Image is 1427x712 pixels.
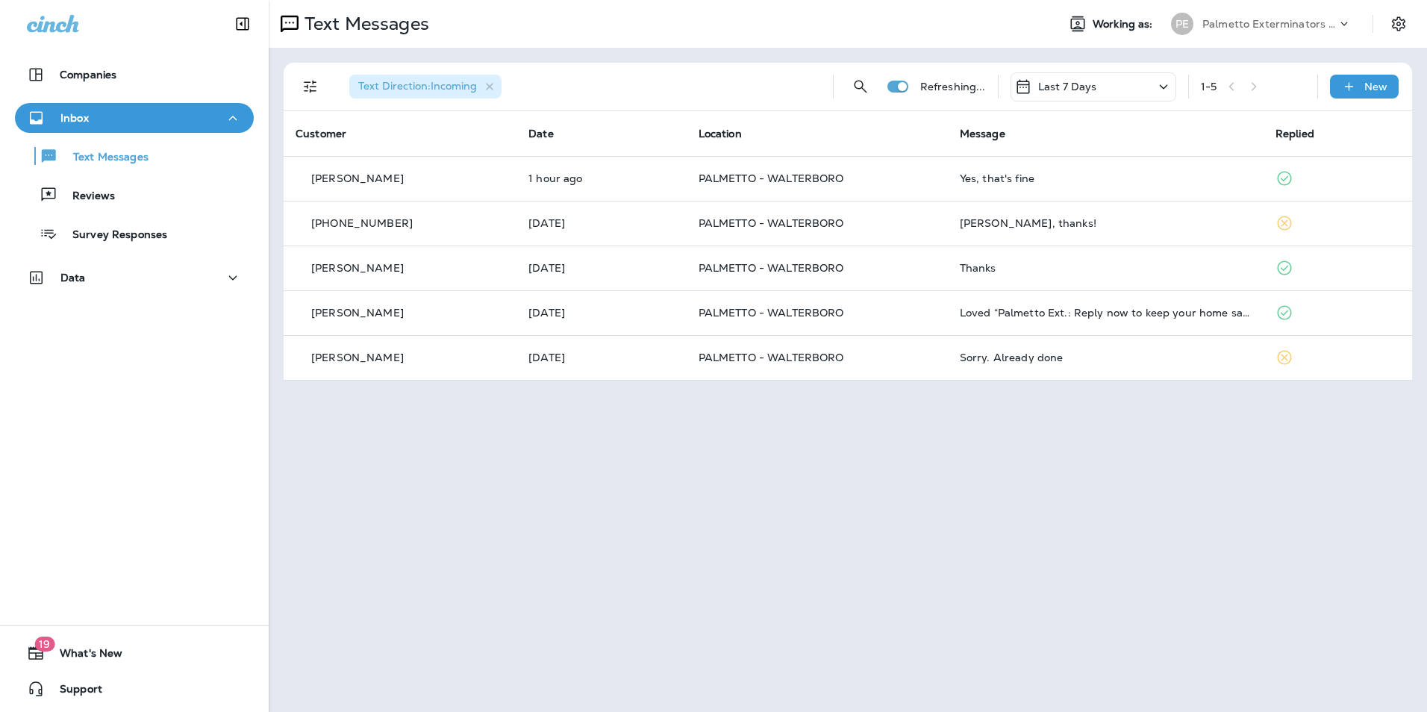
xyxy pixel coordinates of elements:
[45,647,122,665] span: What's New
[15,674,254,704] button: Support
[349,75,502,99] div: Text Direction:Incoming
[60,69,116,81] p: Companies
[960,217,1252,229] div: Gotcha, thanks!
[960,172,1252,184] div: Yes, that's fine
[1093,18,1156,31] span: Working as:
[528,217,675,229] p: Oct 7, 2025 03:58 PM
[15,179,254,210] button: Reviews
[15,638,254,668] button: 19What's New
[960,352,1252,363] div: Sorry. Already done
[311,262,404,274] p: [PERSON_NAME]
[222,9,263,39] button: Collapse Sidebar
[1038,81,1097,93] p: Last 7 Days
[528,307,675,319] p: Oct 5, 2025 03:25 PM
[57,228,167,243] p: Survey Responses
[15,140,254,172] button: Text Messages
[1201,81,1217,93] div: 1 - 5
[528,262,675,274] p: Oct 7, 2025 03:53 PM
[699,172,844,185] span: PALMETTO - WALTERBORO
[15,103,254,133] button: Inbox
[15,218,254,249] button: Survey Responses
[699,261,844,275] span: PALMETTO - WALTERBORO
[296,127,346,140] span: Customer
[960,307,1252,319] div: Loved “Palmetto Ext.: Reply now to keep your home safe from pests with Quarterly Pest Control! Ta...
[358,79,477,93] span: Text Direction : Incoming
[311,217,413,229] p: [PHONE_NUMBER]
[34,637,54,652] span: 19
[1275,127,1314,140] span: Replied
[699,351,844,364] span: PALMETTO - WALTERBORO
[1202,18,1337,30] p: Palmetto Exterminators LLC
[1385,10,1412,37] button: Settings
[699,306,844,319] span: PALMETTO - WALTERBORO
[960,127,1005,140] span: Message
[57,190,115,204] p: Reviews
[528,172,675,184] p: Oct 9, 2025 10:24 AM
[1364,81,1387,93] p: New
[58,151,149,165] p: Text Messages
[296,72,325,102] button: Filters
[311,307,404,319] p: [PERSON_NAME]
[699,216,844,230] span: PALMETTO - WALTERBORO
[60,112,89,124] p: Inbox
[960,262,1252,274] div: Thanks
[528,352,675,363] p: Oct 2, 2025 08:41 AM
[1171,13,1193,35] div: PE
[311,352,404,363] p: [PERSON_NAME]
[699,127,742,140] span: Location
[60,272,86,284] p: Data
[15,60,254,90] button: Companies
[846,72,875,102] button: Search Messages
[45,683,102,701] span: Support
[299,13,429,35] p: Text Messages
[920,81,986,93] p: Refreshing...
[15,263,254,293] button: Data
[311,172,404,184] p: [PERSON_NAME]
[528,127,554,140] span: Date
